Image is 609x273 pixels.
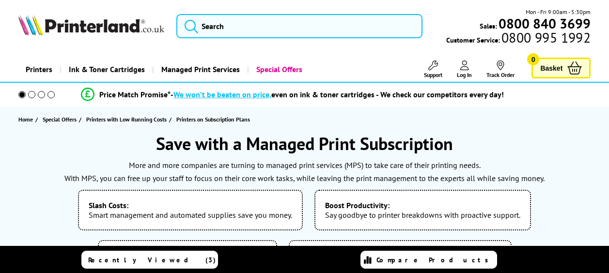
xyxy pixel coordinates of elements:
span: Compare Products [376,256,494,264]
span: Support [424,71,442,78]
span: 0 [527,53,539,65]
p: With MPS, you can free up your staff to focus on their core work tasks, while leaving the print m... [10,172,599,185]
a: Printerland Logo [18,15,164,37]
b: Slash Costs: [89,200,292,210]
span: Log In [457,71,472,78]
span: Recently Viewed (3) [88,256,216,264]
span: Printers on Subscription Plans [176,116,250,123]
a: Home [18,114,35,124]
span: Customer Service: [446,33,591,45]
a: Special Offers [247,57,310,82]
b: 0800 840 3699 [499,15,591,32]
div: - even on ink & toner cartridges - We check our competitors every day! [171,90,504,99]
a: Printers [18,57,60,82]
b: Boost Productivity: [325,200,520,210]
a: Log In [457,61,472,78]
span: Special Offers [43,114,77,124]
a: Recently Viewed (3) [81,251,218,269]
li: Smart management and automated supplies save you money. [78,190,303,230]
img: Printerland Logo [18,15,164,35]
span: We won’t be beaten on price, [173,90,271,99]
span: Price Match Promise* [99,90,171,99]
li: modal_Promise [5,86,580,103]
a: Printers with Low Running Costs [86,114,169,124]
a: Support [424,61,442,78]
span: Printers with Low Running Costs [86,114,167,124]
a: 0800 840 3699 [497,19,591,28]
a: Track Order [486,61,515,78]
p: More and more companies are turning to managed print services (MPS) to take care of their printin... [10,159,599,172]
span: Mon - Fri 9:00am - 5:30pm [526,7,591,16]
a: Special Offers [43,114,79,124]
a: Ink & Toner Cartridges [60,57,152,82]
h1: Save with a Managed Print Subscription [10,132,599,155]
span: 0800 995 1992 [500,33,591,42]
li: Say goodbye to printer breakdowns with proactive support. [314,190,531,230]
input: Search [176,14,422,38]
a: Basket 0 [531,58,591,78]
a: Managed Print Services [152,57,247,82]
span: Basket [540,61,562,75]
span: Sales: [480,21,497,30]
a: Compare Products [360,251,497,269]
span: Ink & Toner Cartridges [69,57,145,82]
